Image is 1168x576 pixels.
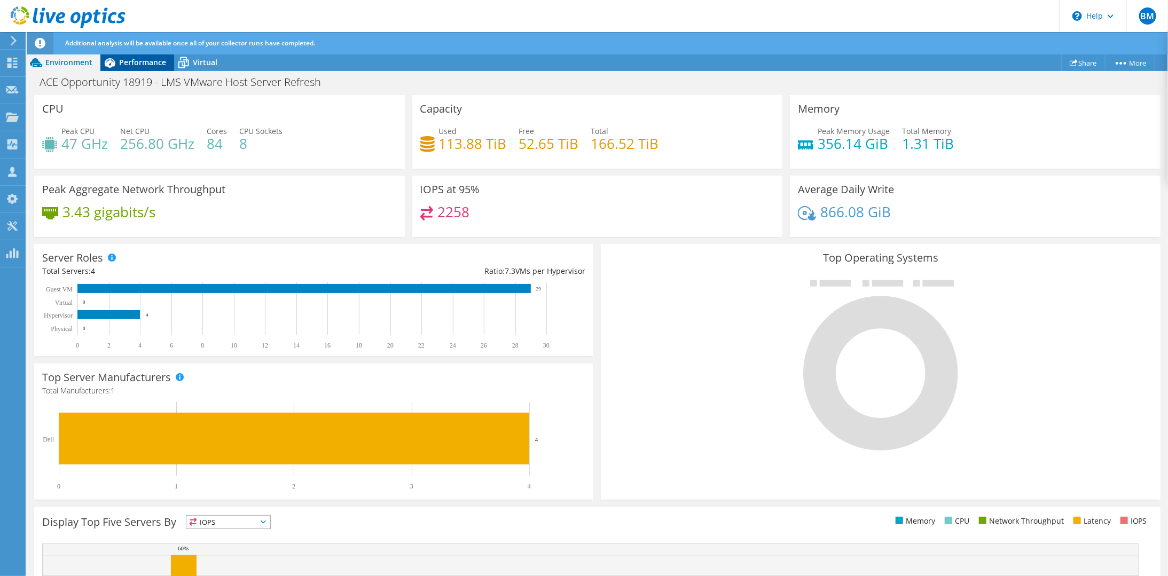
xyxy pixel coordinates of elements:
[292,483,295,490] text: 2
[45,57,92,67] span: Environment
[42,184,225,195] h3: Peak Aggregate Network Throughput
[519,138,579,149] h4: 52.65 TiB
[418,342,425,349] text: 22
[57,483,60,490] text: 0
[387,342,394,349] text: 20
[1118,515,1147,527] li: IOPS
[1139,7,1156,25] span: BM
[505,266,515,276] span: 7.3
[170,342,173,349] text: 6
[91,266,95,276] span: 4
[44,312,73,319] text: Hypervisor
[46,286,73,293] text: Guest VM
[178,545,189,551] text: 60%
[519,126,535,136] span: Free
[61,138,108,149] h4: 47 GHz
[120,126,150,136] span: Net CPU
[193,57,217,67] span: Virtual
[420,103,463,115] h3: Capacity
[42,385,585,397] h4: Total Manufacturers:
[591,138,659,149] h4: 166.52 TiB
[818,138,890,149] h4: 356.14 GiB
[111,385,115,396] span: 1
[439,126,457,136] span: Used
[120,138,194,149] h4: 256.80 GHz
[43,436,54,443] text: Dell
[51,325,73,333] text: Physical
[450,342,456,349] text: 24
[83,326,85,331] text: 0
[481,342,487,349] text: 26
[42,103,64,115] h3: CPU
[1105,54,1155,71] a: More
[62,206,155,218] h4: 3.43 gigabits/s
[609,252,1152,264] h3: Top Operating Systems
[324,342,331,349] text: 16
[146,312,148,318] text: 4
[207,126,227,136] span: Cores
[239,126,283,136] span: CPU Sockets
[902,126,951,136] span: Total Memory
[186,516,270,528] span: IOPS
[820,206,891,218] h4: 866.08 GiB
[42,252,103,264] h3: Server Roles
[1061,54,1106,71] a: Share
[42,372,171,383] h3: Top Server Manufacturers
[314,265,586,277] div: Ratio: VMs per Hypervisor
[293,342,300,349] text: 14
[65,38,315,48] span: Additional analysis will be available once all of your collector runs have completed.
[902,138,954,149] h4: 1.31 TiB
[83,299,85,305] text: 0
[42,265,314,277] div: Total Servers:
[512,342,519,349] text: 28
[231,342,237,349] text: 10
[976,515,1064,527] li: Network Throughput
[893,515,935,527] li: Memory
[119,57,166,67] span: Performance
[543,342,550,349] text: 30
[942,515,969,527] li: CPU
[528,483,531,490] text: 4
[356,342,362,349] text: 18
[535,436,538,443] text: 4
[76,342,79,349] text: 0
[591,126,609,136] span: Total
[262,342,268,349] text: 12
[420,184,480,195] h3: IOPS at 95%
[175,483,178,490] text: 1
[410,483,413,490] text: 3
[201,342,204,349] text: 8
[239,138,283,149] h4: 8
[798,103,840,115] h3: Memory
[107,342,111,349] text: 2
[1072,11,1082,21] svg: \n
[61,126,95,136] span: Peak CPU
[798,184,894,195] h3: Average Daily Write
[437,206,469,218] h4: 2258
[818,126,890,136] span: Peak Memory Usage
[138,342,142,349] text: 4
[207,138,227,149] h4: 84
[536,286,542,291] text: 29
[439,138,507,149] h4: 113.88 TiB
[1071,515,1111,527] li: Latency
[35,76,338,88] h1: ACE Opportunity 18919 - LMS VMware Host Server Refresh
[55,299,73,306] text: Virtual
